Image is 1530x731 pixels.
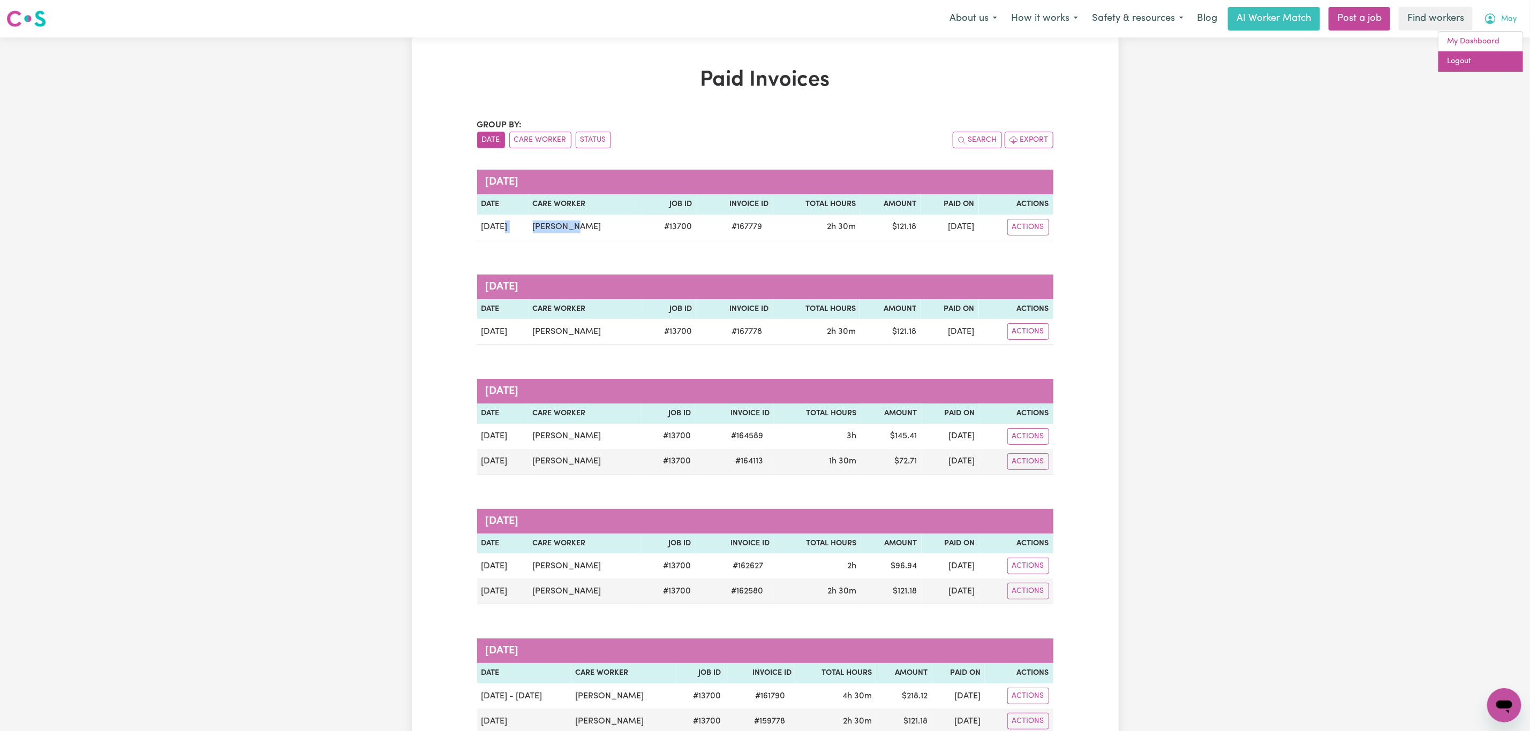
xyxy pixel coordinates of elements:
[979,403,1053,424] th: Actions
[696,194,773,215] th: Invoice ID
[921,299,979,319] th: Paid On
[843,717,872,726] span: 2 hours 30 minutes
[861,403,921,424] th: Amount
[773,299,860,319] th: Total Hours
[932,663,985,683] th: Paid On
[774,534,861,554] th: Total Hours
[725,430,770,443] span: # 164589
[726,560,770,573] span: # 162627
[477,638,1053,663] caption: [DATE]
[529,215,643,240] td: [PERSON_NAME]
[979,194,1053,215] th: Actions
[6,6,46,31] a: Careseekers logo
[1007,219,1049,235] button: Actions
[477,663,571,683] th: Date
[528,449,642,475] td: [PERSON_NAME]
[725,325,768,338] span: # 167778
[861,424,921,449] td: $ 145.41
[477,553,529,578] td: [DATE]
[774,403,861,424] th: Total Hours
[861,578,921,604] td: $ 121.18
[796,663,876,683] th: Total Hours
[922,403,979,424] th: Paid On
[695,534,774,554] th: Invoice ID
[1399,7,1473,31] a: Find workers
[979,534,1053,554] th: Actions
[932,683,985,709] td: [DATE]
[861,553,921,578] td: $ 96.94
[528,424,642,449] td: [PERSON_NAME]
[571,683,676,709] td: [PERSON_NAME]
[477,67,1053,93] h1: Paid Invoices
[529,299,643,319] th: Care Worker
[695,403,774,424] th: Invoice ID
[1487,688,1521,722] iframe: Button to launch messaging window, conversation in progress
[477,403,529,424] th: Date
[1007,323,1049,340] button: Actions
[477,319,529,345] td: [DATE]
[477,424,529,449] td: [DATE]
[529,319,643,345] td: [PERSON_NAME]
[725,220,768,233] span: # 167779
[861,534,921,554] th: Amount
[1007,688,1049,704] button: Actions
[829,457,856,466] span: 1 hour 30 minutes
[922,553,979,578] td: [DATE]
[1501,13,1517,25] span: May
[876,683,932,709] td: $ 218.12
[1477,7,1524,30] button: My Account
[477,379,1053,403] caption: [DATE]
[676,683,725,709] td: # 13700
[1190,7,1224,31] a: Blog
[827,223,856,231] span: 2 hours 30 minutes
[953,132,1002,148] button: Search
[1438,31,1524,72] div: My Account
[642,534,695,554] th: Job ID
[642,403,695,424] th: Job ID
[642,578,695,604] td: # 13700
[696,299,773,319] th: Invoice ID
[1007,713,1049,729] button: Actions
[827,587,856,596] span: 2 hours 30 minutes
[642,215,696,240] td: # 13700
[922,534,979,554] th: Paid On
[477,132,505,148] button: sort invoices by date
[847,432,856,440] span: 3 hours
[847,562,856,570] span: 2 hours
[860,299,921,319] th: Amount
[6,9,46,28] img: Careseekers logo
[528,403,642,424] th: Care Worker
[1438,51,1523,72] a: Logout
[979,299,1053,319] th: Actions
[477,578,529,604] td: [DATE]
[922,578,979,604] td: [DATE]
[922,424,979,449] td: [DATE]
[725,663,796,683] th: Invoice ID
[921,319,979,345] td: [DATE]
[529,194,643,215] th: Care Worker
[1007,453,1049,470] button: Actions
[477,215,529,240] td: [DATE]
[642,449,695,475] td: # 13700
[477,683,571,709] td: [DATE] - [DATE]
[477,194,529,215] th: Date
[1007,428,1049,445] button: Actions
[576,132,611,148] button: sort invoices by paid status
[642,319,696,345] td: # 13700
[876,663,932,683] th: Amount
[477,534,529,554] th: Date
[528,578,642,604] td: [PERSON_NAME]
[571,663,676,683] th: Care Worker
[749,690,792,703] span: # 161790
[861,449,921,475] td: $ 72.71
[642,299,696,319] th: Job ID
[773,194,860,215] th: Total Hours
[748,715,792,728] span: # 159778
[477,509,1053,534] caption: [DATE]
[725,585,770,598] span: # 162580
[860,194,921,215] th: Amount
[1085,7,1190,30] button: Safety & resources
[642,553,695,578] td: # 13700
[477,449,529,475] td: [DATE]
[1438,32,1523,52] a: My Dashboard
